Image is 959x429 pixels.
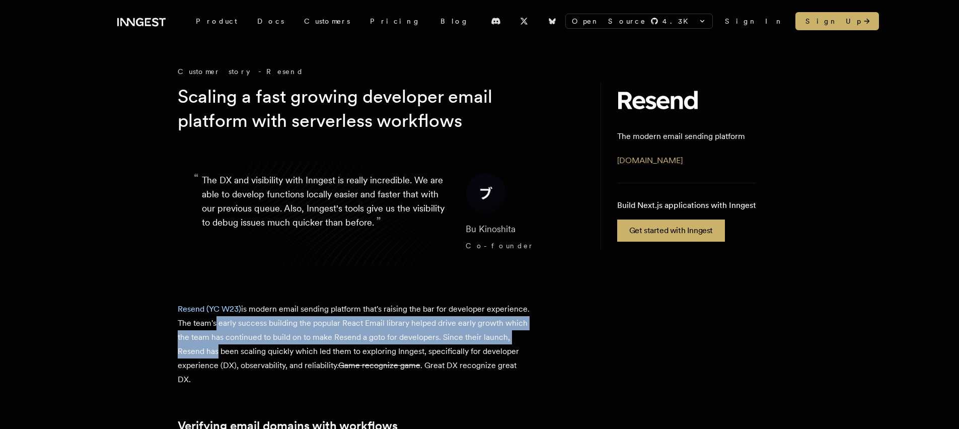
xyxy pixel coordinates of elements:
a: Bluesky [541,13,563,29]
a: Get started with Inngest [617,220,725,242]
span: 4.3 K [662,16,694,26]
a: Blog [430,12,479,30]
div: Product [186,12,247,30]
del: Game recognize game [338,361,420,370]
a: Resend (YC W23) [178,304,241,314]
a: Sign In [725,16,783,26]
a: Discord [485,13,507,29]
p: The DX and visibility with Inngest is really incredible. We are able to develop functions locally... [202,173,450,254]
span: Open Source [572,16,646,26]
a: Sign Up [795,12,879,30]
p: is modern email sending platform that's raising the bar for developer experience. The team's earl... [178,302,530,387]
a: Customers [294,12,360,30]
a: Docs [247,12,294,30]
span: Bu Kinoshita [466,224,515,234]
p: The modern email sending platform [617,130,745,142]
img: Image of Bu Kinoshita [466,173,506,213]
div: Customer story - Resend [178,66,580,77]
span: ” [376,214,381,229]
a: X [513,13,535,29]
a: [DOMAIN_NAME] [617,156,683,165]
span: Co-founder [466,242,534,250]
h1: Scaling a fast growing developer email platform with serverless workflows [178,85,564,133]
img: Resend's logo [617,91,698,110]
span: “ [194,175,199,181]
a: Pricing [360,12,430,30]
p: Build Next.js applications with Inngest [617,199,756,211]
